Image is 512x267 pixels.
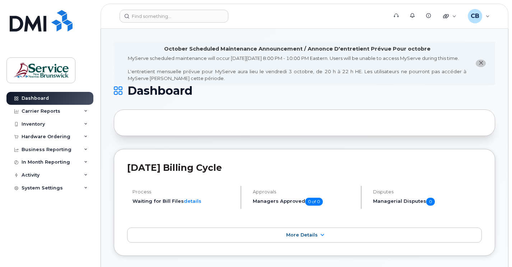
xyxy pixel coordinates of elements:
a: details [184,198,201,204]
h4: Approvals [253,189,355,195]
div: MyServe scheduled maintenance will occur [DATE][DATE] 8:00 PM - 10:00 PM Eastern. Users will be u... [128,55,466,81]
h4: Disputes [373,189,482,195]
span: More Details [286,232,318,238]
li: Waiting for Bill Files [132,198,234,205]
h5: Managers Approved [253,198,355,206]
div: October Scheduled Maintenance Announcement / Annonce D'entretient Prévue Pour octobre [164,45,430,53]
h5: Managerial Disputes [373,198,482,206]
button: close notification [476,60,486,67]
span: Dashboard [127,85,192,96]
span: 0 of 0 [305,198,323,206]
span: 0 [426,198,435,206]
h4: Process [132,189,234,195]
h2: [DATE] Billing Cycle [127,162,482,173]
